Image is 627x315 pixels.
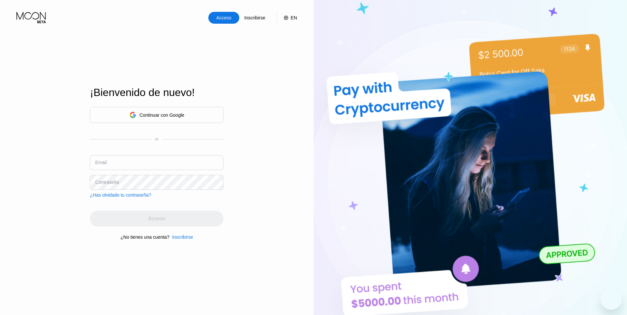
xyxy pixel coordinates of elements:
[155,137,159,141] div: or
[239,12,270,24] div: Inscribirse
[140,112,184,118] div: Continuar con Google
[90,86,223,99] div: ¡Bienvenido de nuevo!
[95,160,107,165] div: Email
[172,234,193,240] div: Inscribirse
[90,192,151,198] div: ¿Has olvidado tu contraseña?
[170,234,193,240] div: Inscribirse
[277,12,297,24] div: EN
[216,14,232,21] div: Acceso
[95,180,119,185] div: Contraseña
[291,15,297,20] div: EN
[244,14,266,21] div: Inscribirse
[120,234,170,240] div: ¿No tienes una cuenta?
[90,107,223,123] div: Continuar con Google
[208,12,239,24] div: Acceso
[601,289,622,310] iframe: Botón para iniciar la ventana de mensajería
